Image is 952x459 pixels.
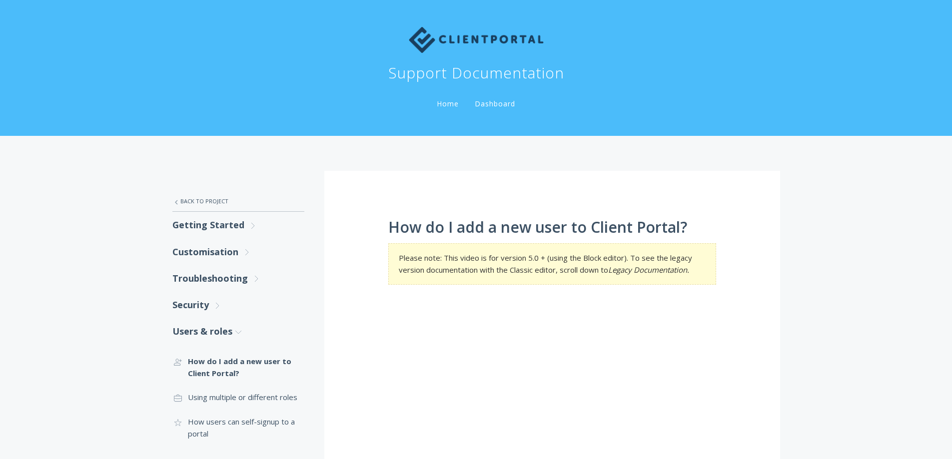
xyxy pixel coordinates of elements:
a: How do I add a new user to Client Portal? [172,349,304,386]
a: Users & roles [172,318,304,345]
h1: Support Documentation [388,63,564,83]
a: Dashboard [473,99,517,108]
section: Please note: This video is for version 5.0 + (using the Block editor). To see the legacy version ... [388,243,716,285]
a: Customisation [172,239,304,265]
a: Back to Project [172,191,304,212]
a: How users can self-signup to a portal [172,410,304,446]
em: Legacy Documentation. [608,265,689,275]
a: Security [172,292,304,318]
a: Using multiple or different roles [172,385,304,409]
a: Troubleshooting [172,265,304,292]
h1: How do I add a new user to Client Portal? [388,219,716,236]
a: Home [435,99,461,108]
a: Getting Started [172,212,304,238]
